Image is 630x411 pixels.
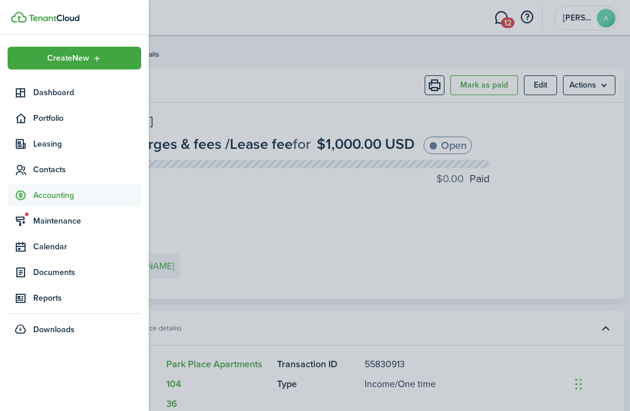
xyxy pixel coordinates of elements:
[47,54,89,62] span: Create New
[572,355,630,411] iframe: Chat Widget
[8,47,141,69] button: Open menu
[8,287,141,309] a: Reports
[33,215,141,227] span: Maintenance
[29,15,79,22] img: TenantCloud
[33,266,141,278] span: Documents
[33,112,141,124] span: Portfolio
[33,292,141,304] span: Reports
[33,241,141,253] span: Calendar
[33,189,141,201] span: Accounting
[575,367,582,402] div: Drag
[33,138,141,150] span: Leasing
[8,81,141,104] a: Dashboard
[33,86,141,99] span: Dashboard
[33,163,141,176] span: Contacts
[33,323,75,336] span: Downloads
[11,12,27,23] img: TenantCloud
